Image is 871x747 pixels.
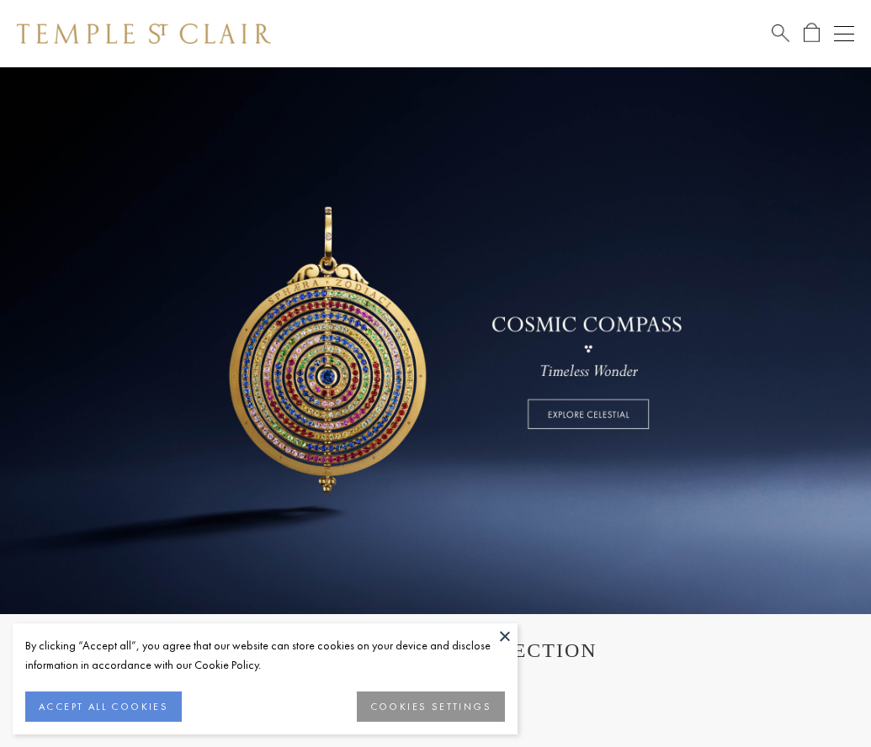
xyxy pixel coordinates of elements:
a: Search [772,23,789,44]
button: COOKIES SETTINGS [357,691,505,722]
a: Open Shopping Bag [804,23,820,44]
button: ACCEPT ALL COOKIES [25,691,182,722]
div: By clicking “Accept all”, you agree that our website can store cookies on your device and disclos... [25,636,505,675]
img: Temple St. Clair [17,24,271,44]
button: Open navigation [834,24,854,44]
